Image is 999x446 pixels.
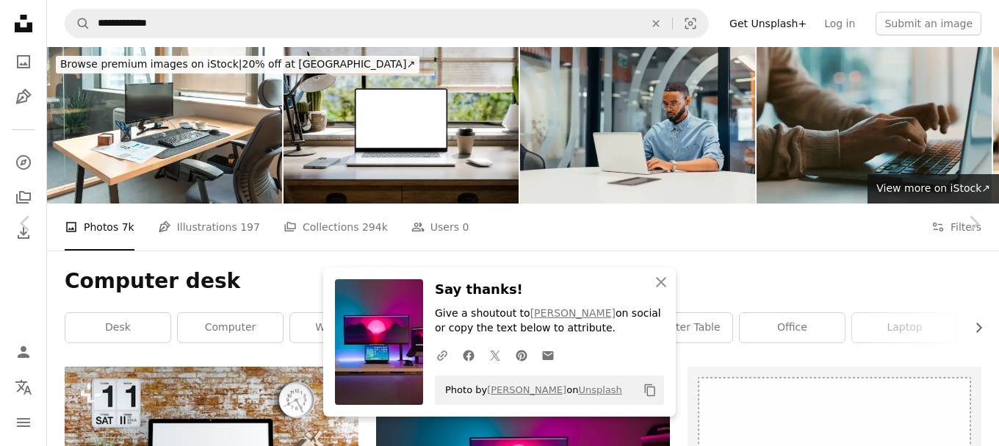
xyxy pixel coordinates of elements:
[815,12,864,35] a: Log in
[482,340,508,370] a: Share on Twitter
[65,9,709,38] form: Find visuals sitewide
[9,47,38,76] a: Photos
[362,219,388,235] span: 294k
[508,340,535,370] a: Share on Pinterest
[640,10,672,37] button: Clear
[9,148,38,177] a: Explore
[284,47,519,204] img: A laptop with a blank screen sits on a stylish wooden desk within a loft-style interior, with gre...
[9,337,38,367] a: Log in / Sign up
[876,12,981,35] button: Submit an image
[158,204,260,251] a: Illustrations 197
[757,47,992,204] img: Shot of an unrecognizable businessman working on his laptop in the office
[740,313,845,342] a: office
[876,182,990,194] span: View more on iStock ↗
[520,47,755,204] img: Cheerful businessman working on his laptop
[284,204,388,251] a: Collections 294k
[965,313,981,342] button: scroll list to the right
[535,340,561,370] a: Share over email
[9,82,38,112] a: Illustrations
[462,219,469,235] span: 0
[47,47,282,204] img: Modern Professional Office Space
[931,204,981,251] button: Filters
[578,384,621,395] a: Unsplash
[65,268,981,295] h1: Computer desk
[455,340,482,370] a: Share on Facebook
[487,384,566,395] a: [PERSON_NAME]
[868,174,999,204] a: View more on iStock↗
[60,58,242,70] span: Browse premium images on iStock |
[721,12,815,35] a: Get Unsplash+
[290,313,395,342] a: work desk
[65,313,170,342] a: desk
[435,306,664,336] p: Give a shoutout to on social or copy the text below to attribute.
[9,408,38,437] button: Menu
[530,307,616,319] a: [PERSON_NAME]
[60,58,415,70] span: 20% off at [GEOGRAPHIC_DATA] ↗
[438,378,622,402] span: Photo by on
[178,313,283,342] a: computer
[638,378,663,403] button: Copy to clipboard
[65,10,90,37] button: Search Unsplash
[673,10,708,37] button: Visual search
[852,313,957,342] a: laptop
[240,219,260,235] span: 197
[47,47,428,82] a: Browse premium images on iStock|20% off at [GEOGRAPHIC_DATA]↗
[948,153,999,294] a: Next
[435,279,664,301] h3: Say thanks!
[411,204,469,251] a: Users 0
[627,313,732,342] a: computer table
[9,373,38,402] button: Language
